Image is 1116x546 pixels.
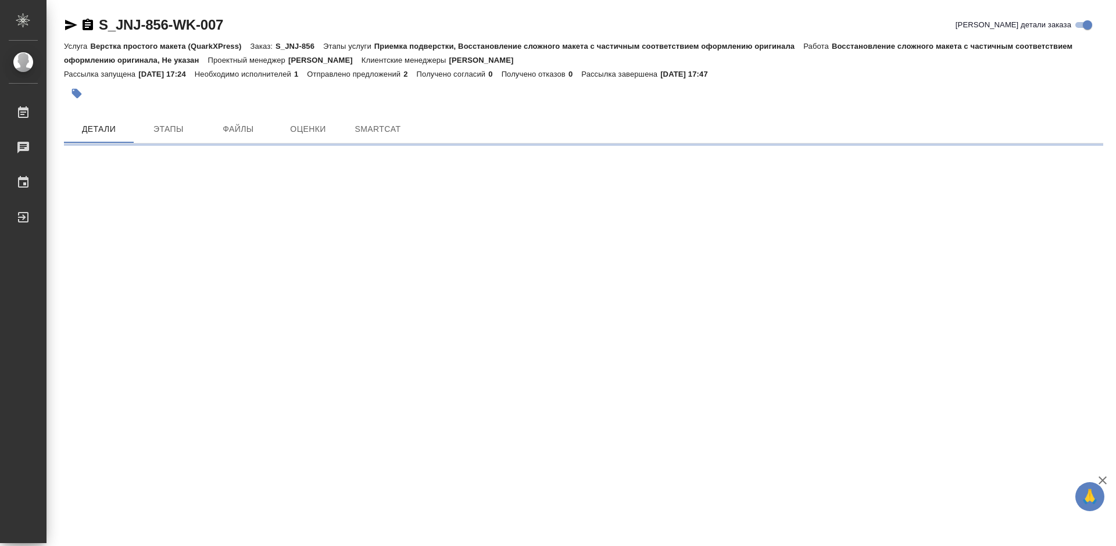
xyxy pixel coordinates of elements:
span: Детали [71,122,127,136]
p: Клиентские менеджеры [362,56,449,64]
p: Приемка подверстки, Восстановление сложного макета с частичным соответствием оформлению оригинала [374,42,803,51]
span: Файлы [210,122,266,136]
p: Заказ: [251,42,276,51]
span: Оценки [280,122,336,136]
p: Необходимо исполнителей [195,70,294,78]
p: [PERSON_NAME] [449,56,523,64]
p: 2 [403,70,416,78]
p: 1 [294,70,307,78]
p: 0 [488,70,501,78]
p: S_JNJ-856 [276,42,323,51]
p: Проектный менеджер [208,56,288,64]
p: Получено согласий [417,70,489,78]
p: [DATE] 17:24 [138,70,195,78]
p: Услуга [64,42,90,51]
p: Рассылка завершена [581,70,660,78]
p: Отправлено предложений [307,70,403,78]
button: Скопировать ссылку [81,18,95,32]
button: 🙏 [1075,482,1104,511]
button: Скопировать ссылку для ЯМессенджера [64,18,78,32]
p: Рассылка запущена [64,70,138,78]
p: Получено отказов [502,70,568,78]
p: 0 [568,70,581,78]
a: S_JNJ-856-WK-007 [99,17,223,33]
p: Работа [803,42,832,51]
p: Этапы услуги [323,42,374,51]
span: SmartCat [350,122,406,136]
span: [PERSON_NAME] детали заказа [956,19,1071,31]
span: Этапы [141,122,196,136]
p: [PERSON_NAME] [288,56,362,64]
p: [DATE] 17:47 [660,70,717,78]
p: Верстка простого макета (QuarkXPress) [90,42,250,51]
span: 🙏 [1080,484,1100,509]
button: Добавить тэг [64,81,90,106]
